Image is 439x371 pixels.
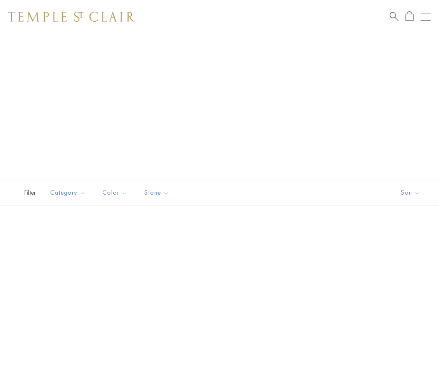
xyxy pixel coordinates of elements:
[390,11,398,22] a: Search
[46,188,92,198] span: Category
[382,180,439,206] button: Show sort by
[421,12,431,22] button: Open navigation
[98,188,134,198] span: Color
[44,183,92,202] button: Category
[138,183,176,202] button: Stone
[8,12,135,22] img: Temple St. Clair
[406,11,413,22] a: Open Shopping Bag
[140,188,176,198] span: Stone
[96,183,134,202] button: Color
